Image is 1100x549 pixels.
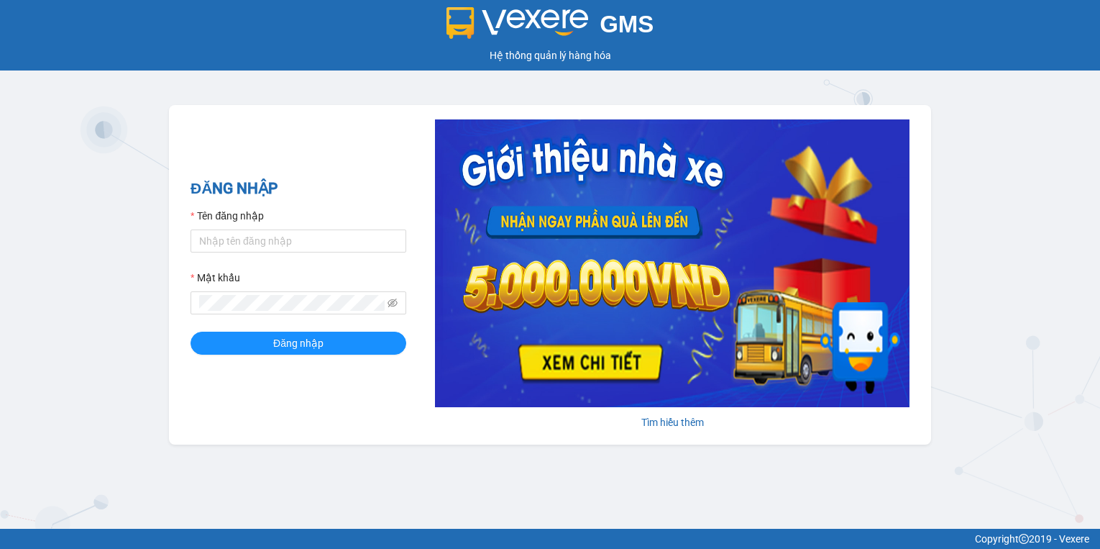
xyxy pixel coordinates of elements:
span: eye-invisible [388,298,398,308]
a: GMS [446,22,654,33]
span: GMS [600,11,654,37]
button: Đăng nhập [191,332,406,355]
div: Copyright 2019 - Vexere [11,531,1089,547]
img: banner-0 [435,119,909,407]
div: Hệ thống quản lý hàng hóa [4,47,1096,63]
h2: ĐĂNG NHẬP [191,177,406,201]
div: Tìm hiểu thêm [435,414,909,430]
label: Mật khẩu [191,270,240,286]
span: copyright [1019,534,1029,544]
span: Đăng nhập [273,335,324,351]
img: logo 2 [446,7,589,39]
label: Tên đăng nhập [191,208,264,224]
input: Tên đăng nhập [191,230,406,253]
input: Mật khẩu [199,295,385,311]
